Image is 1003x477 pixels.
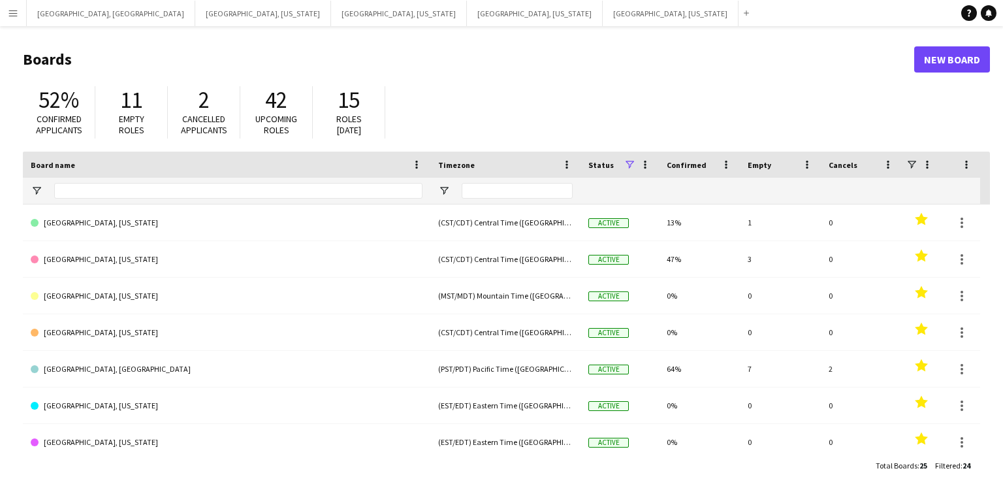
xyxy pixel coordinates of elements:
a: [GEOGRAPHIC_DATA], [US_STATE] [31,278,422,314]
div: (CST/CDT) Central Time ([GEOGRAPHIC_DATA] & [GEOGRAPHIC_DATA]) [430,205,581,240]
div: 7 [740,351,821,387]
span: Cancels [829,160,857,170]
span: Status [588,160,614,170]
span: 24 [963,461,970,470]
span: 52% [39,86,79,114]
div: 0 [821,205,902,240]
button: [GEOGRAPHIC_DATA], [GEOGRAPHIC_DATA] [27,1,195,26]
span: Active [588,401,629,411]
span: Roles [DATE] [336,113,362,136]
button: [GEOGRAPHIC_DATA], [US_STATE] [467,1,603,26]
div: (EST/EDT) Eastern Time ([GEOGRAPHIC_DATA] & [GEOGRAPHIC_DATA]) [430,424,581,460]
span: 42 [265,86,287,114]
a: [GEOGRAPHIC_DATA], [US_STATE] [31,387,422,424]
span: Active [588,328,629,338]
span: Active [588,218,629,228]
div: 0 [821,387,902,423]
div: (CST/CDT) Central Time ([GEOGRAPHIC_DATA] & [GEOGRAPHIC_DATA]) [430,241,581,277]
div: 0% [659,278,740,314]
div: 64% [659,351,740,387]
div: 0 [740,278,821,314]
span: 11 [120,86,142,114]
div: 2 [821,351,902,387]
div: (CST/CDT) Central Time ([GEOGRAPHIC_DATA] & [GEOGRAPHIC_DATA]) [430,314,581,350]
span: Active [588,438,629,448]
div: 0 [821,278,902,314]
span: Board name [31,160,75,170]
h1: Boards [23,50,914,69]
button: [GEOGRAPHIC_DATA], [US_STATE] [603,1,739,26]
span: 2 [199,86,210,114]
a: [GEOGRAPHIC_DATA], [GEOGRAPHIC_DATA] [31,351,422,387]
div: 0% [659,424,740,460]
span: Upcoming roles [255,113,297,136]
span: Timezone [438,160,475,170]
div: 0 [740,424,821,460]
span: Empty [748,160,771,170]
span: Empty roles [119,113,144,136]
span: Filtered [935,461,961,470]
div: 0 [740,314,821,350]
a: New Board [914,46,990,73]
div: 0 [821,314,902,350]
input: Board name Filter Input [54,183,422,199]
div: 0% [659,387,740,423]
span: 15 [338,86,360,114]
div: 3 [740,241,821,277]
span: Cancelled applicants [181,113,227,136]
div: 1 [740,205,821,240]
a: [GEOGRAPHIC_DATA], [US_STATE] [31,205,422,241]
div: (MST/MDT) Mountain Time ([GEOGRAPHIC_DATA] & [GEOGRAPHIC_DATA]) [430,278,581,314]
a: [GEOGRAPHIC_DATA], [US_STATE] [31,424,422,461]
a: [GEOGRAPHIC_DATA], [US_STATE] [31,241,422,278]
span: Active [588,255,629,265]
div: (EST/EDT) Eastern Time ([GEOGRAPHIC_DATA] & [GEOGRAPHIC_DATA]) [430,387,581,423]
div: 47% [659,241,740,277]
span: Active [588,365,629,374]
button: Open Filter Menu [438,185,450,197]
a: [GEOGRAPHIC_DATA], [US_STATE] [31,314,422,351]
div: 13% [659,205,740,240]
button: Open Filter Menu [31,185,42,197]
div: (PST/PDT) Pacific Time ([GEOGRAPHIC_DATA] & [GEOGRAPHIC_DATA]) [430,351,581,387]
span: Confirmed [667,160,707,170]
input: Timezone Filter Input [462,183,573,199]
div: 0 [821,424,902,460]
div: 0 [740,387,821,423]
div: 0% [659,314,740,350]
button: [GEOGRAPHIC_DATA], [US_STATE] [195,1,331,26]
span: Confirmed applicants [36,113,82,136]
button: [GEOGRAPHIC_DATA], [US_STATE] [331,1,467,26]
span: Total Boards [876,461,917,470]
div: 0 [821,241,902,277]
span: Active [588,291,629,301]
span: 25 [919,461,927,470]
